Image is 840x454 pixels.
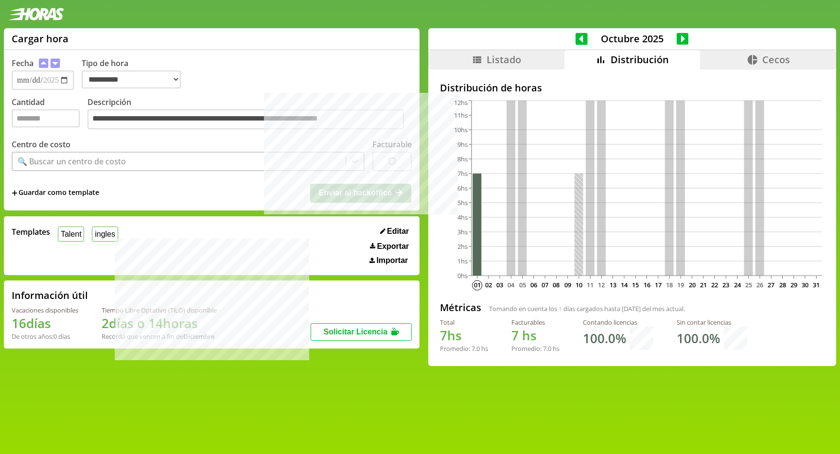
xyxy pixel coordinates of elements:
text: 20 [688,280,695,289]
span: 7 [511,327,519,344]
tspan: 7hs [457,169,468,178]
h2: Información útil [12,289,88,302]
tspan: 1hs [457,257,468,265]
span: Templates [12,227,50,237]
h1: 100.0 % [677,330,720,347]
h2: Distribución de horas [440,81,824,94]
h1: hs [440,327,488,344]
span: Cecos [762,53,790,66]
text: 25 [745,280,752,289]
select: Tipo de hora [82,70,181,88]
h1: Cargar hora [12,32,69,45]
tspan: 10hs [454,125,468,134]
text: 29 [790,280,797,289]
text: 16 [643,280,650,289]
div: Total [440,318,488,327]
text: 17 [655,280,662,289]
text: 13 [610,280,616,289]
span: + [12,188,17,198]
text: 23 [722,280,729,289]
tspan: 5hs [457,198,468,207]
text: 06 [530,280,537,289]
tspan: 12hs [454,98,468,107]
span: Tomando en cuenta los días cargados hasta [DATE] del mes actual. [489,304,685,313]
text: 10 [576,280,582,289]
text: 14 [621,280,628,289]
input: Cantidad [12,109,80,127]
text: 21 [700,280,707,289]
div: Tiempo Libre Optativo (TiLO) disponible [102,306,217,314]
button: ingles [92,227,118,242]
div: Sin contar licencias [677,318,747,327]
div: De otros años: 0 días [12,332,78,341]
b: Diciembre [183,332,214,341]
span: 7.0 [472,344,480,353]
text: 04 [507,280,515,289]
tspan: 4hs [457,213,468,222]
div: Contando licencias [583,318,653,327]
label: Fecha [12,58,34,69]
span: +Guardar como template [12,188,99,198]
tspan: 0hs [457,271,468,280]
text: 12 [598,280,605,289]
text: 05 [519,280,526,289]
text: 15 [632,280,639,289]
tspan: 6hs [457,184,468,192]
textarea: Descripción [87,109,404,130]
span: Distribución [611,53,669,66]
button: Editar [377,227,412,236]
div: Promedio: hs [511,344,560,353]
span: Listado [487,53,521,66]
label: Tipo de hora [82,58,189,90]
text: 30 [802,280,808,289]
label: Facturable [372,139,412,150]
div: 🔍 Buscar un centro de costo [17,156,126,167]
label: Descripción [87,97,412,132]
span: 7.0 [543,344,551,353]
text: 31 [813,280,820,289]
text: 08 [553,280,560,289]
text: 18 [666,280,673,289]
tspan: 11hs [454,111,468,120]
h1: hs [511,327,560,344]
div: Facturables [511,318,560,327]
label: Cantidad [12,97,87,132]
tspan: 8hs [457,155,468,163]
button: Exportar [367,242,412,251]
tspan: 9hs [457,140,468,149]
span: 7 [440,327,447,344]
text: 19 [677,280,684,289]
text: 09 [564,280,571,289]
h1: 2 días o 14 horas [102,314,217,332]
span: Solicitar Licencia [323,328,387,336]
text: 03 [496,280,503,289]
text: 24 [734,280,741,289]
span: Exportar [377,242,409,251]
button: Talent [58,227,84,242]
text: 22 [711,280,718,289]
text: 28 [779,280,786,289]
img: logotipo [8,8,64,20]
text: 07 [542,280,548,289]
span: Importar [376,256,408,265]
tspan: 3hs [457,227,468,236]
span: Editar [387,227,409,236]
text: 02 [485,280,492,289]
span: Octubre 2025 [588,32,677,45]
text: 26 [756,280,763,289]
text: 01 [474,280,481,289]
h2: Métricas [440,301,481,314]
div: Promedio: hs [440,344,488,353]
span: 1 [559,304,562,313]
text: 27 [768,280,774,289]
div: Vacaciones disponibles [12,306,78,314]
h1: 16 días [12,314,78,332]
button: Solicitar Licencia [311,323,412,341]
tspan: 2hs [457,242,468,251]
label: Centro de costo [12,139,70,150]
text: 11 [587,280,594,289]
div: Recordá que vencen a fin de [102,332,217,341]
h1: 100.0 % [583,330,626,347]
